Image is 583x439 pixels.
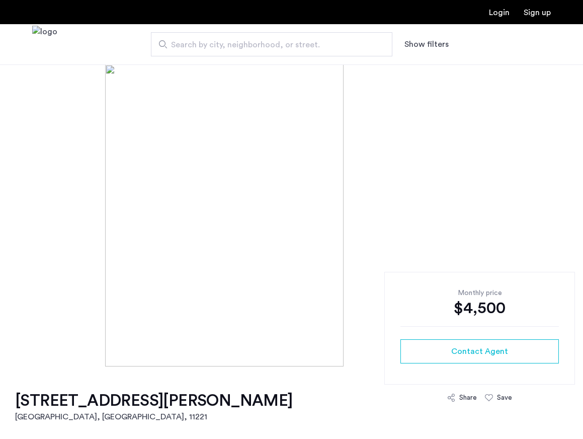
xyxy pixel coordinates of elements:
div: Save [497,393,512,403]
a: Login [489,9,510,17]
a: Cazamio Logo [32,26,57,63]
input: Apartment Search [151,32,392,56]
h2: [GEOGRAPHIC_DATA], [GEOGRAPHIC_DATA] , 11221 [15,411,293,423]
a: Registration [524,9,551,17]
span: Search by city, neighborhood, or street. [171,39,364,51]
div: $4,500 [400,298,559,318]
div: Share [459,393,477,403]
button: button [400,339,559,363]
button: Show or hide filters [404,38,449,50]
h1: [STREET_ADDRESS][PERSON_NAME] [15,391,293,411]
span: Contact Agent [451,345,508,357]
img: logo [32,26,57,63]
img: [object%20Object] [105,64,478,367]
div: Monthly price [400,288,559,298]
a: [STREET_ADDRESS][PERSON_NAME][GEOGRAPHIC_DATA], [GEOGRAPHIC_DATA], 11221 [15,391,293,423]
